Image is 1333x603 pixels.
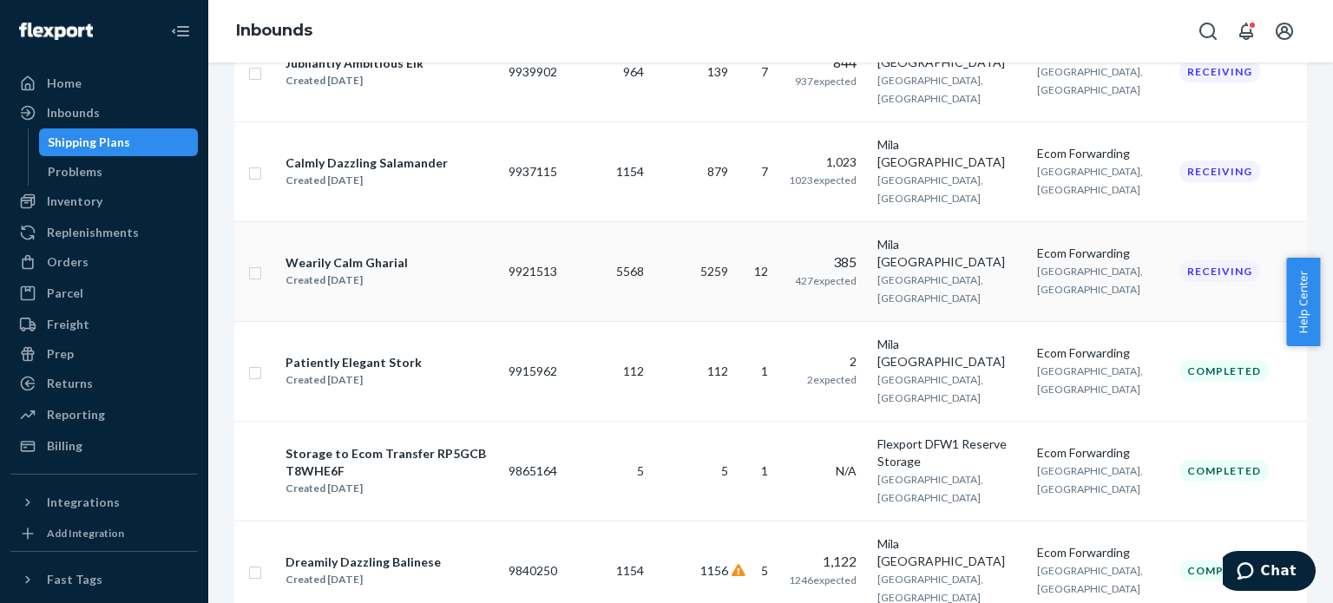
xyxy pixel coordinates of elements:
span: 1023 expected [789,174,857,187]
span: [GEOGRAPHIC_DATA], [GEOGRAPHIC_DATA] [1037,165,1143,196]
div: Ecom Forwarding [1037,145,1166,162]
td: 9865164 [502,421,564,521]
span: 5 [761,563,768,578]
button: Open account menu [1267,14,1302,49]
div: Jubilantly Ambitious Elk [286,55,424,72]
div: Created [DATE] [286,571,441,588]
span: [GEOGRAPHIC_DATA], [GEOGRAPHIC_DATA] [877,74,983,105]
span: N/A [836,463,857,478]
div: Inbounds [47,104,100,121]
div: Ecom Forwarding [1037,444,1166,462]
div: Storage to Ecom Transfer RP5GCBT8WHE6F [286,445,494,480]
button: Open Search Box [1191,14,1225,49]
td: 9937115 [502,121,564,221]
img: Flexport logo [19,23,93,40]
a: Inventory [10,187,198,215]
ol: breadcrumbs [222,6,326,56]
div: 385 [789,252,857,272]
span: [GEOGRAPHIC_DATA], [GEOGRAPHIC_DATA] [877,373,983,404]
a: Inbounds [10,99,198,127]
div: Completed [1179,360,1269,382]
a: Parcel [10,279,198,307]
button: Open notifications [1229,14,1264,49]
div: Fast Tags [47,571,102,588]
button: Integrations [10,488,198,516]
span: [GEOGRAPHIC_DATA], [GEOGRAPHIC_DATA] [1037,464,1143,495]
div: Patiently Elegant Stork [286,354,422,371]
span: [GEOGRAPHIC_DATA], [GEOGRAPHIC_DATA] [877,473,983,504]
span: [GEOGRAPHIC_DATA], [GEOGRAPHIC_DATA] [1037,265,1143,296]
div: Wearily Calm Gharial [286,254,408,272]
span: 5 [637,463,644,478]
span: [GEOGRAPHIC_DATA], [GEOGRAPHIC_DATA] [1037,65,1143,96]
div: 844 [789,53,857,73]
div: Created [DATE] [286,172,448,189]
a: Orders [10,248,198,276]
div: 2 [789,353,857,370]
a: Reporting [10,401,198,429]
span: 2 expected [807,373,857,386]
div: Shipping Plans [48,134,130,151]
button: Help Center [1286,258,1320,346]
button: Close Navigation [163,14,198,49]
div: Add Integration [47,526,124,541]
a: Home [10,69,198,97]
span: [GEOGRAPHIC_DATA], [GEOGRAPHIC_DATA] [877,273,983,305]
span: 1 [761,463,768,478]
a: Inbounds [236,21,312,40]
span: 7 [761,64,768,79]
span: 1156 [700,563,728,578]
div: Ecom Forwarding [1037,344,1166,362]
span: 1246 expected [789,574,857,587]
button: Fast Tags [10,566,198,593]
span: 1 [761,364,768,378]
div: Inventory [47,193,102,210]
div: Completed [1179,560,1269,581]
div: Prep [47,345,74,363]
span: 112 [623,364,644,378]
div: 1,023 [789,154,857,171]
div: Mila [GEOGRAPHIC_DATA] [877,336,1023,370]
div: Parcel [47,285,83,302]
a: Prep [10,340,198,368]
div: Reporting [47,406,105,423]
div: Dreamily Dazzling Balinese [286,554,441,571]
div: Ecom Forwarding [1037,544,1166,561]
span: 112 [707,364,728,378]
div: Flexport DFW1 Reserve Storage [877,436,1023,470]
span: 1154 [616,563,644,578]
a: Freight [10,311,198,338]
a: Problems [39,158,199,186]
div: Integrations [47,494,120,511]
div: Created [DATE] [286,272,408,289]
span: 7 [761,164,768,179]
div: Receiving [1179,161,1260,182]
a: Add Integration [10,523,198,544]
span: [GEOGRAPHIC_DATA], [GEOGRAPHIC_DATA] [877,174,983,205]
div: Receiving [1179,260,1260,282]
td: 9915962 [502,321,564,421]
span: 879 [707,164,728,179]
div: Home [47,75,82,92]
td: 9921513 [502,221,564,321]
span: 5 [721,463,728,478]
span: 1154 [616,164,644,179]
div: Mila [GEOGRAPHIC_DATA] [877,236,1023,271]
span: 12 [754,264,768,279]
div: Ecom Forwarding [1037,245,1166,262]
div: Created [DATE] [286,72,424,89]
div: Calmly Dazzling Salamander [286,154,448,172]
a: Billing [10,432,198,460]
div: Created [DATE] [286,480,494,497]
span: 427 expected [795,274,857,287]
span: [GEOGRAPHIC_DATA], [GEOGRAPHIC_DATA] [1037,364,1143,396]
span: 964 [623,64,644,79]
a: Returns [10,370,198,397]
div: Orders [47,253,89,271]
span: 139 [707,64,728,79]
div: Returns [47,375,93,392]
div: Mila [GEOGRAPHIC_DATA] [877,136,1023,171]
span: 5568 [616,264,644,279]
